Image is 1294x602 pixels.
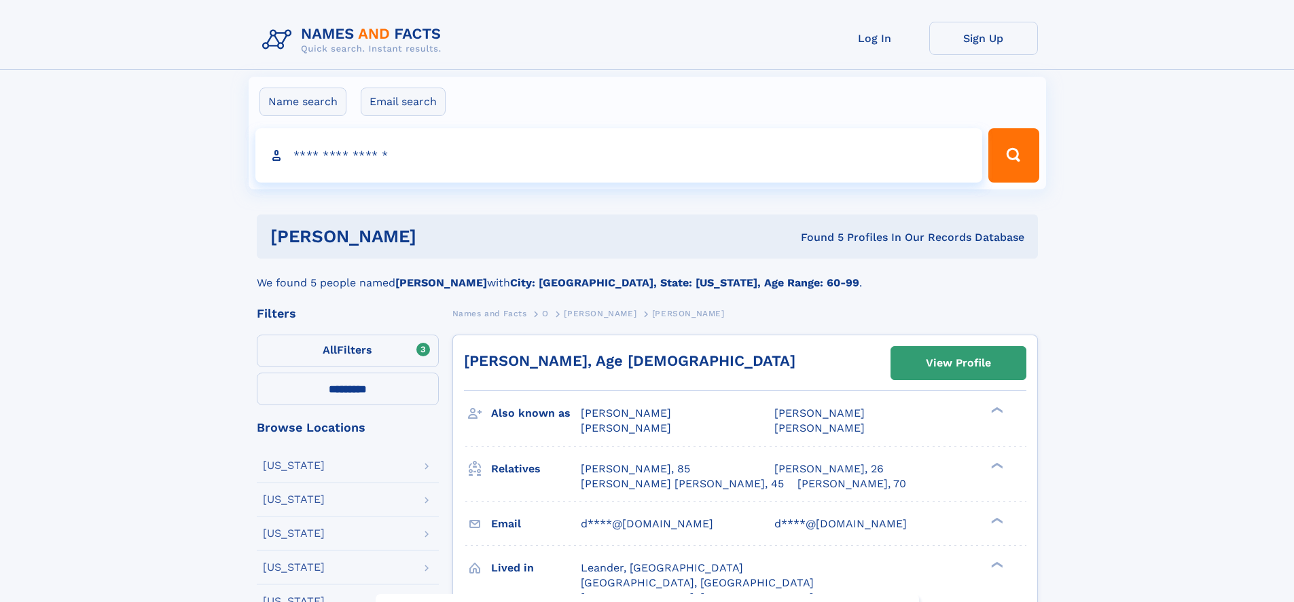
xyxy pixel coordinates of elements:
[452,305,527,322] a: Names and Facts
[491,457,581,481] h3: Relatives
[652,309,725,318] span: [PERSON_NAME]
[542,309,549,318] span: O
[464,352,795,369] a: [PERSON_NAME], Age [DEMOGRAPHIC_DATA]
[581,561,743,574] span: Leander, [GEOGRAPHIC_DATA]
[988,516,1004,525] div: ❯
[255,128,983,183] input: search input
[581,407,671,419] span: [PERSON_NAME]
[929,22,1038,55] a: Sign Up
[263,460,325,471] div: [US_STATE]
[988,406,1004,415] div: ❯
[257,22,452,58] img: Logo Names and Facts
[361,88,446,116] label: Email search
[542,305,549,322] a: O
[774,421,865,434] span: [PERSON_NAME]
[491,512,581,535] h3: Email
[774,407,865,419] span: [PERSON_NAME]
[926,347,991,379] div: View Profile
[581,476,784,491] a: [PERSON_NAME] [PERSON_NAME], 45
[988,560,1004,569] div: ❯
[581,462,690,476] a: [PERSON_NAME], 85
[259,88,346,116] label: Name search
[797,476,906,491] a: [PERSON_NAME], 70
[257,259,1038,291] div: We found 5 people named with .
[581,576,814,589] span: [GEOGRAPHIC_DATA], [GEOGRAPHIC_DATA]
[891,347,1026,379] a: View Profile
[821,22,929,55] a: Log In
[564,309,636,318] span: [PERSON_NAME]
[263,562,325,573] div: [US_STATE]
[988,461,1004,470] div: ❯
[257,421,439,434] div: Browse Locations
[581,421,671,434] span: [PERSON_NAME]
[263,494,325,505] div: [US_STATE]
[988,128,1039,183] button: Search Button
[323,343,337,356] span: All
[257,307,439,320] div: Filters
[609,230,1024,245] div: Found 5 Profiles In Our Records Database
[257,335,439,367] label: Filters
[491,402,581,425] h3: Also known as
[774,462,884,476] a: [PERSON_NAME], 26
[510,276,859,289] b: City: [GEOGRAPHIC_DATA], State: [US_STATE], Age Range: 60-99
[263,528,325,539] div: [US_STATE]
[564,305,636,322] a: [PERSON_NAME]
[395,276,487,289] b: [PERSON_NAME]
[491,557,581,580] h3: Lived in
[270,228,609,245] h1: [PERSON_NAME]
